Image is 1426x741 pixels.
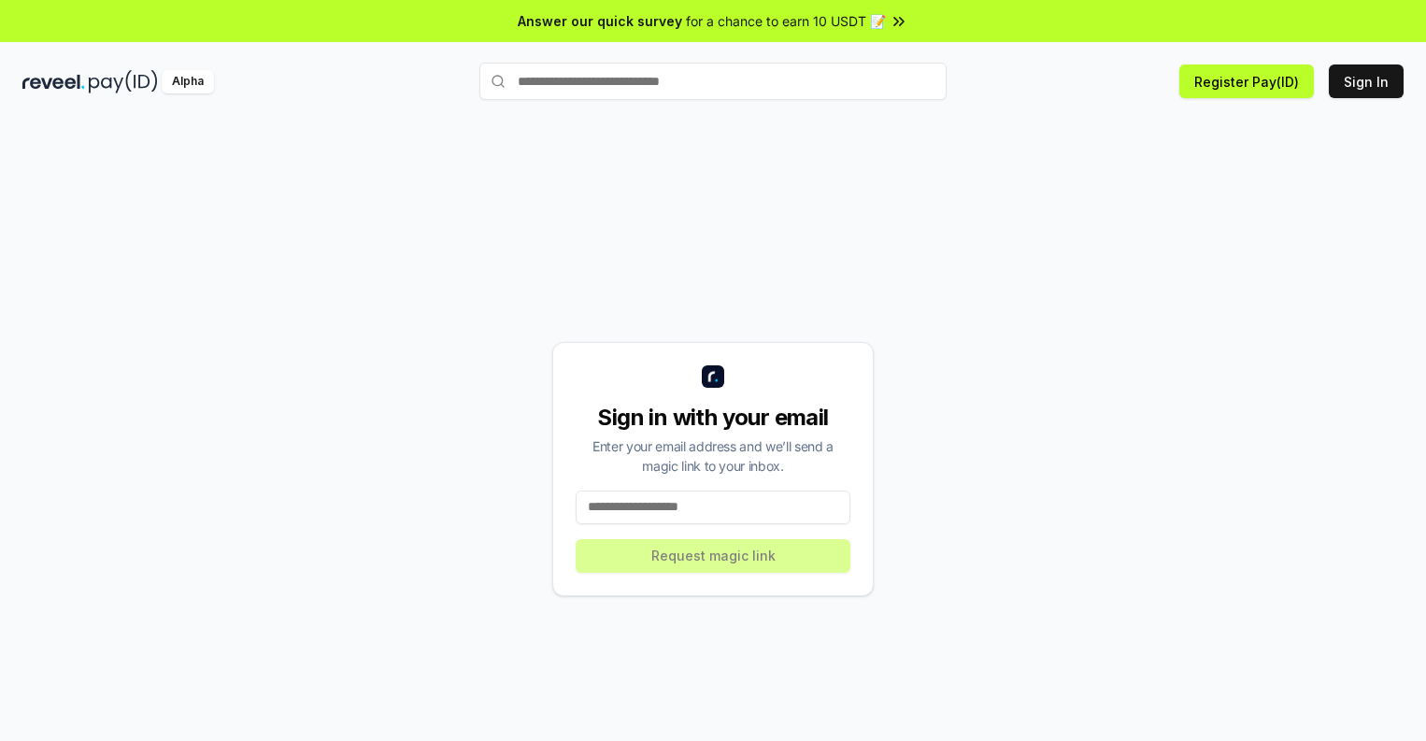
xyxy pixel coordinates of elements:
img: pay_id [89,70,158,93]
span: for a chance to earn 10 USDT 📝 [686,11,886,31]
div: Sign in with your email [576,403,850,433]
div: Enter your email address and we’ll send a magic link to your inbox. [576,436,850,476]
button: Sign In [1329,64,1404,98]
button: Register Pay(ID) [1179,64,1314,98]
img: reveel_dark [22,70,85,93]
div: Alpha [162,70,214,93]
span: Answer our quick survey [518,11,682,31]
img: logo_small [702,365,724,388]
